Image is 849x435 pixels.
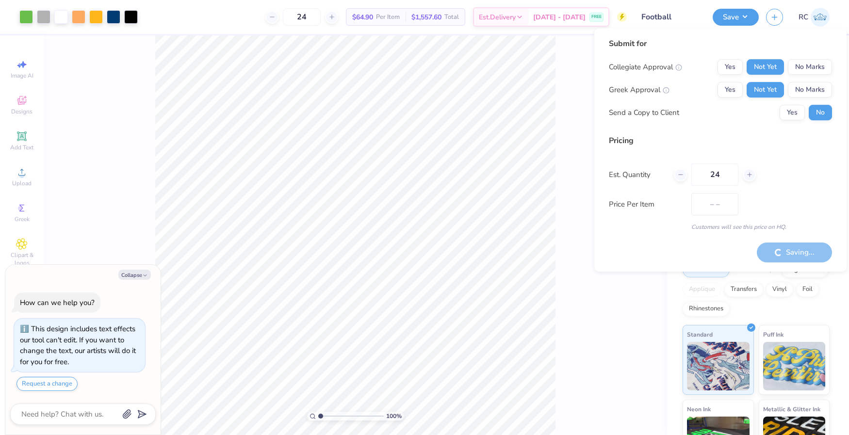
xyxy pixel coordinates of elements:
[683,302,730,316] div: Rhinestones
[12,179,32,187] span: Upload
[718,59,743,75] button: Yes
[5,251,39,267] span: Clipart & logos
[796,282,819,297] div: Foil
[591,14,602,20] span: FREE
[609,107,679,118] div: Send a Copy to Client
[386,412,402,420] span: 100 %
[283,8,321,26] input: – –
[799,12,808,23] span: RC
[609,169,667,180] label: Est. Quantity
[16,377,78,391] button: Request a change
[479,12,516,22] span: Est. Delivery
[352,12,373,22] span: $64.90
[799,8,830,27] a: RC
[763,329,784,339] span: Puff Ink
[718,82,743,97] button: Yes
[788,82,832,97] button: No Marks
[609,38,832,49] div: Submit for
[683,282,721,297] div: Applique
[20,298,95,307] div: How can we help you?
[118,270,151,280] button: Collapse
[609,84,669,96] div: Greek Approval
[687,342,750,390] img: Standard
[444,12,459,22] span: Total
[11,108,33,115] span: Designs
[713,9,759,26] button: Save
[11,72,33,80] span: Image AI
[687,329,713,339] span: Standard
[15,215,30,223] span: Greek
[788,59,832,75] button: No Marks
[609,223,832,231] div: Customers will see this price on HQ.
[691,163,738,186] input: – –
[747,82,784,97] button: Not Yet
[20,324,136,367] div: This design includes text effects our tool can't edit. If you want to change the text, our artist...
[763,342,826,390] img: Puff Ink
[609,199,684,210] label: Price Per Item
[376,12,400,22] span: Per Item
[763,404,820,414] span: Metallic & Glitter Ink
[780,105,805,120] button: Yes
[533,12,586,22] span: [DATE] - [DATE]
[809,105,832,120] button: No
[609,62,682,73] div: Collegiate Approval
[811,8,830,27] img: Rylee Cheney
[634,7,705,27] input: Untitled Design
[687,404,711,414] span: Neon Ink
[411,12,441,22] span: $1,557.60
[766,282,793,297] div: Vinyl
[724,282,763,297] div: Transfers
[747,59,784,75] button: Not Yet
[10,144,33,151] span: Add Text
[609,135,832,146] div: Pricing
